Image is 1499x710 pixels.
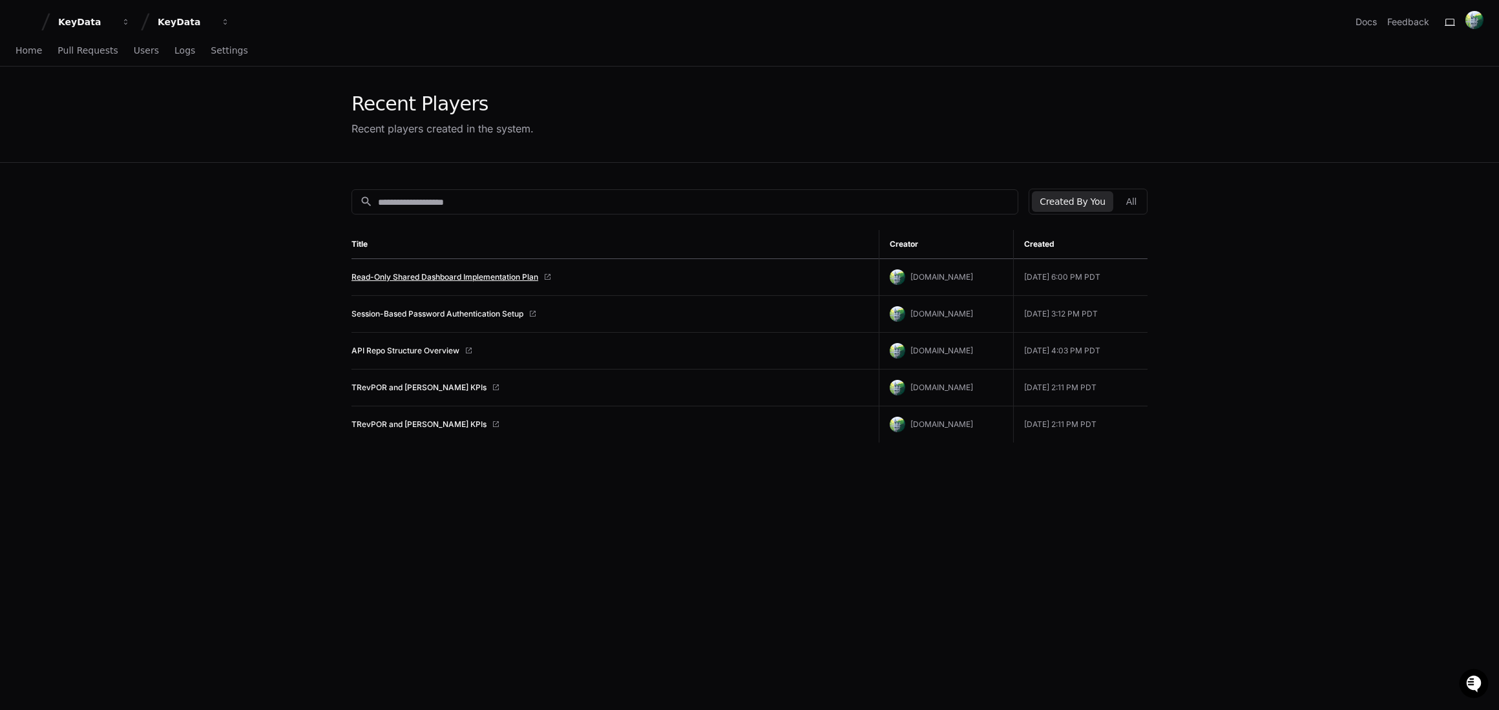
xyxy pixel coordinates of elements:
[58,36,118,66] a: Pull Requests
[879,230,1013,259] th: Creator
[910,272,973,282] span: [DOMAIN_NAME]
[13,161,34,182] img: Ian Ma
[58,47,118,54] span: Pull Requests
[211,47,247,54] span: Settings
[13,96,36,120] img: 1736555170064-99ba0984-63c1-480f-8ee9-699278ef63ed
[1458,667,1493,702] iframe: Open customer support
[1465,11,1483,29] img: ACg8ocIResxbXmkj8yi8MXd9khwmIcCagy_aFmaABQjz70hz5r7uuJU=s96-c
[200,138,235,154] button: See all
[114,173,141,183] span: [DATE]
[27,96,50,120] img: 7521149027303_d2c55a7ec3fe4098c2f6_72.png
[174,47,195,54] span: Logs
[890,417,905,432] img: ACg8ocIResxbXmkj8yi8MXd9khwmIcCagy_aFmaABQjz70hz5r7uuJU=s96-c
[152,10,235,34] button: KeyData
[16,47,42,54] span: Home
[174,36,195,66] a: Logs
[351,382,487,393] a: TRevPOR and [PERSON_NAME] KPIs
[58,96,212,109] div: Start new chat
[351,346,459,356] a: API Repo Structure Overview
[58,109,183,120] div: We're offline, we'll be back soon
[1013,230,1148,259] th: Created
[13,52,235,72] div: Welcome
[1013,296,1148,333] td: [DATE] 3:12 PM PDT
[890,380,905,395] img: ACg8ocIResxbXmkj8yi8MXd9khwmIcCagy_aFmaABQjz70hz5r7uuJU=s96-c
[351,121,534,136] div: Recent players created in the system.
[1387,16,1429,28] button: Feedback
[129,202,156,212] span: Pylon
[13,13,39,39] img: PlayerZero
[360,195,373,208] mat-icon: search
[158,16,213,28] div: KeyData
[910,309,973,318] span: [DOMAIN_NAME]
[351,309,523,319] a: Session-Based Password Authentication Setup
[211,36,247,66] a: Settings
[910,346,973,355] span: [DOMAIN_NAME]
[1013,333,1148,370] td: [DATE] 4:03 PM PDT
[351,92,534,116] div: Recent Players
[351,272,538,282] a: Read-Only Shared Dashboard Implementation Plan
[351,419,487,430] a: TRevPOR and [PERSON_NAME] KPIs
[134,36,159,66] a: Users
[1118,191,1144,212] button: All
[53,10,136,34] button: KeyData
[1013,406,1148,443] td: [DATE] 2:11 PM PDT
[107,173,112,183] span: •
[890,269,905,285] img: ACg8ocIResxbXmkj8yi8MXd9khwmIcCagy_aFmaABQjz70hz5r7uuJU=s96-c
[13,141,87,151] div: Past conversations
[890,343,905,359] img: ACg8ocIResxbXmkj8yi8MXd9khwmIcCagy_aFmaABQjz70hz5r7uuJU=s96-c
[351,230,879,259] th: Title
[1013,259,1148,296] td: [DATE] 6:00 PM PDT
[1013,370,1148,406] td: [DATE] 2:11 PM PDT
[1356,16,1377,28] a: Docs
[910,419,973,429] span: [DOMAIN_NAME]
[134,47,159,54] span: Users
[1032,191,1113,212] button: Created By You
[890,306,905,322] img: ACg8ocIResxbXmkj8yi8MXd9khwmIcCagy_aFmaABQjz70hz5r7uuJU=s96-c
[40,173,105,183] span: [PERSON_NAME]
[910,382,973,392] span: [DOMAIN_NAME]
[58,16,114,28] div: KeyData
[91,202,156,212] a: Powered byPylon
[16,36,42,66] a: Home
[220,100,235,116] button: Start new chat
